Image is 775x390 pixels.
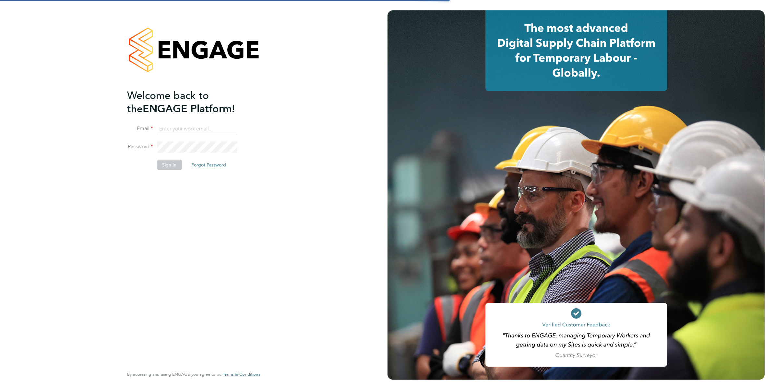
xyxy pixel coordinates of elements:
[223,372,260,377] a: Terms & Conditions
[223,372,260,377] span: Terms & Conditions
[127,89,209,115] span: Welcome back to the
[186,160,231,170] button: Forgot Password
[127,372,260,377] span: By accessing and using ENGAGE you agree to our
[157,160,182,170] button: Sign In
[127,89,254,116] h2: ENGAGE Platform!
[157,123,237,135] input: Enter your work email...
[127,125,153,132] label: Email
[127,143,153,150] label: Password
